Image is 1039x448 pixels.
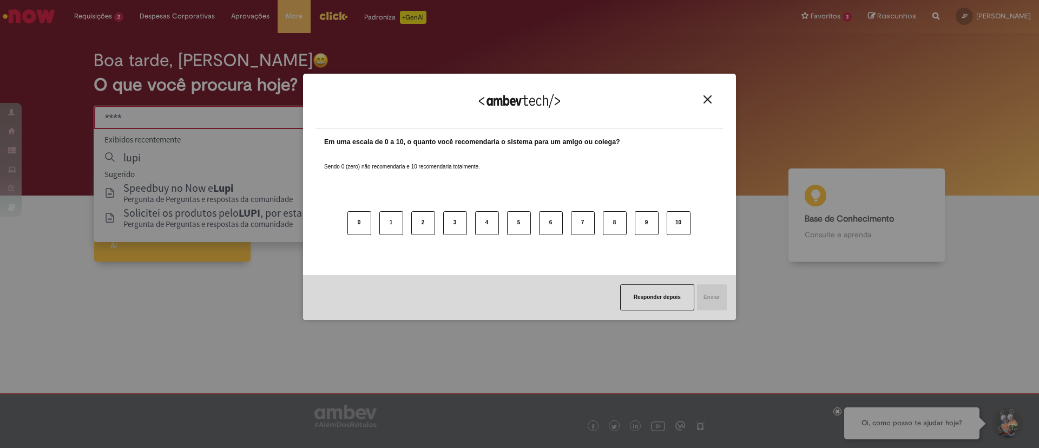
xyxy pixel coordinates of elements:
img: Logo Ambevtech [479,94,560,108]
button: 1 [379,211,403,235]
button: 3 [443,211,467,235]
button: 10 [667,211,691,235]
label: Sendo 0 (zero) não recomendaria e 10 recomendaria totalmente. [324,150,480,171]
button: Close [700,95,715,104]
label: Em uma escala de 0 a 10, o quanto você recomendaria o sistema para um amigo ou colega? [324,137,620,147]
button: 5 [507,211,531,235]
button: 0 [347,211,371,235]
button: Responder depois [620,284,694,310]
button: 6 [539,211,563,235]
button: 7 [571,211,595,235]
button: 8 [603,211,627,235]
img: Close [703,95,712,103]
button: 2 [411,211,435,235]
button: 9 [635,211,659,235]
button: 4 [475,211,499,235]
